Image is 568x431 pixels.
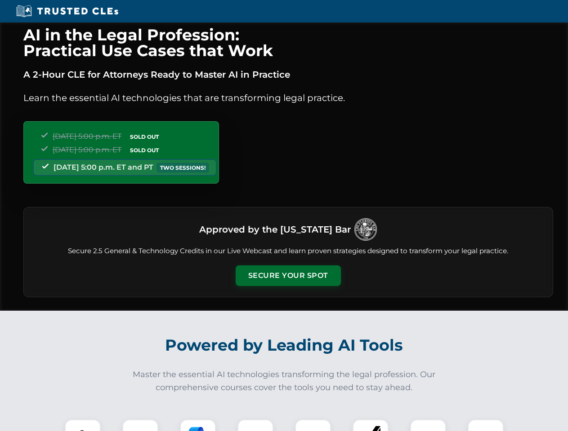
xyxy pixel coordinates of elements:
p: Secure 2.5 General & Technology Credits in our Live Webcast and learn proven strategies designed ... [35,246,542,256]
p: Master the essential AI technologies transforming the legal profession. Our comprehensive courses... [127,368,442,394]
p: Learn the essential AI technologies that are transforming legal practice. [23,91,553,105]
span: [DATE] 5:00 p.m. ET [53,145,121,154]
span: SOLD OUT [127,132,162,141]
h1: AI in the Legal Profession: Practical Use Cases that Work [23,27,553,58]
span: SOLD OUT [127,145,162,155]
p: A 2-Hour CLE for Attorneys Ready to Master AI in Practice [23,67,553,82]
h3: Approved by the [US_STATE] Bar [199,221,351,237]
h2: Powered by Leading AI Tools [35,330,533,361]
button: Secure Your Spot [236,265,341,286]
img: Logo [354,218,377,241]
span: [DATE] 5:00 p.m. ET [53,132,121,141]
img: Trusted CLEs [13,4,121,18]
